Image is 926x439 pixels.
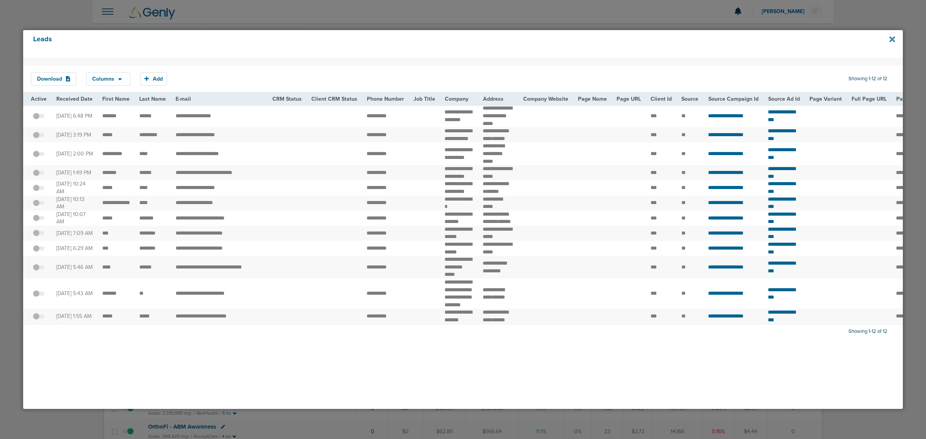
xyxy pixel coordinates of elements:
[92,76,114,82] span: Columns
[409,93,440,105] th: Job Title
[139,96,166,102] span: Last Name
[306,93,362,105] th: Client CRM Status
[52,196,98,211] td: [DATE] 10:13 AM
[52,142,98,165] td: [DATE] 2:00 PM
[519,93,573,105] th: Company Website
[681,96,698,102] span: Source
[847,93,891,105] th: Full Page URL
[708,96,759,102] span: Source Campaign Id
[573,93,612,105] th: Page Name
[440,93,478,105] th: Company
[52,241,98,256] td: [DATE] 6:29 AM
[31,96,47,102] span: Active
[272,96,302,102] span: CRM Status
[52,256,98,279] td: [DATE] 5:46 AM
[52,180,98,195] td: [DATE] 10:24 AM
[31,72,76,86] button: Download
[102,96,130,102] span: First Name
[768,96,800,102] span: Source Ad Id
[804,93,847,105] th: Page Variant
[176,96,191,102] span: E-mail
[52,165,98,180] td: [DATE] 1:49 PM
[52,226,98,241] td: [DATE] 7:09 AM
[153,76,163,82] span: Add
[617,96,641,102] span: Page URL
[848,328,887,335] span: Showing 1-12 of 12
[52,105,98,127] td: [DATE] 6:48 PM
[56,96,93,102] span: Received Date
[33,35,809,53] h4: Leads
[52,279,98,309] td: [DATE] 5:43 AM
[848,76,887,82] span: Showing 1-12 of 12
[52,211,98,226] td: [DATE] 10:07 AM
[52,127,98,142] td: [DATE] 3:19 PM
[367,96,404,102] span: Phone Number
[478,93,518,105] th: Address
[140,72,167,86] button: Add
[651,96,672,102] span: Client Id
[52,309,98,324] td: [DATE] 1:55 AM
